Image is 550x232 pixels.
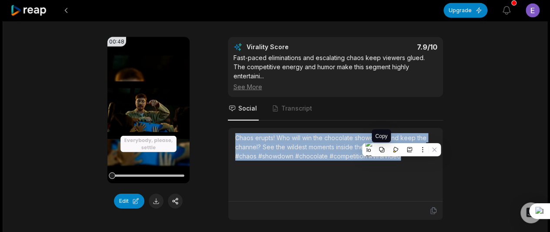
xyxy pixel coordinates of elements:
[443,3,487,18] button: Upgrade
[520,202,541,223] div: Open Intercom Messenger
[247,43,340,51] div: Virality Score
[344,43,437,51] div: 7.9 /10
[114,194,144,208] button: Edit
[238,104,257,113] span: Social
[228,97,443,121] nav: Tabs
[233,82,437,91] div: See More
[235,133,436,161] div: Chaos erupts! Who will win the chocolate showdown and keep the channel? See the wildest moments i...
[281,104,312,113] span: Transcript
[233,53,437,91] div: Fast-paced eliminations and escalating chaos keep viewers glued. The competitive energy and humor...
[107,37,190,183] video: Your browser does not support mp4 format.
